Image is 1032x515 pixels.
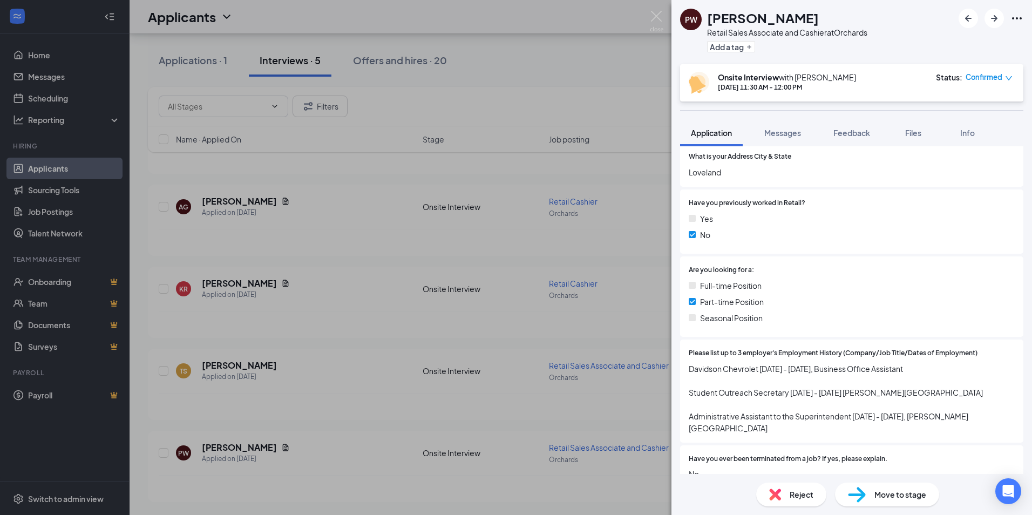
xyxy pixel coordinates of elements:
span: No [689,468,1015,480]
span: Application [691,128,732,138]
div: Retail Sales Associate and Cashier at Orchards [707,27,867,38]
span: Part-time Position [700,296,764,308]
span: No [700,229,710,241]
span: Seasonal Position [700,312,763,324]
div: PW [685,14,697,25]
span: Have you previously worked in Retail? [689,198,805,208]
div: Status : [936,72,962,83]
button: ArrowRight [985,9,1004,28]
svg: Plus [746,44,752,50]
span: Info [960,128,975,138]
div: [DATE] 11:30 AM - 12:00 PM [718,83,856,92]
button: ArrowLeftNew [959,9,978,28]
span: Have you ever been terminated from a job? If yes, please explain. [689,454,887,464]
span: Full-time Position [700,280,762,292]
button: PlusAdd a tag [707,41,755,52]
span: Reject [790,489,813,500]
span: What is your Address City & State [689,152,791,162]
h1: [PERSON_NAME] [707,9,819,27]
b: Onsite Interview [718,72,779,82]
span: Messages [764,128,801,138]
span: Feedback [833,128,870,138]
svg: ArrowLeftNew [962,12,975,25]
svg: ArrowRight [988,12,1001,25]
div: with [PERSON_NAME] [718,72,856,83]
div: Open Intercom Messenger [995,478,1021,504]
span: Loveland [689,166,1015,178]
span: Move to stage [874,489,926,500]
span: Confirmed [966,72,1002,83]
span: Are you looking for a: [689,265,754,275]
span: Yes [700,213,713,225]
span: Please list up to 3 employer's Employment History (Company/Job Title/Dates of Employment) [689,348,977,358]
span: Davidson Chevrolet [DATE] - [DATE], Business Office Assistant Student Outreach Secretary [DATE] -... [689,363,1015,434]
svg: Ellipses [1010,12,1023,25]
span: down [1005,74,1013,82]
span: Files [905,128,921,138]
